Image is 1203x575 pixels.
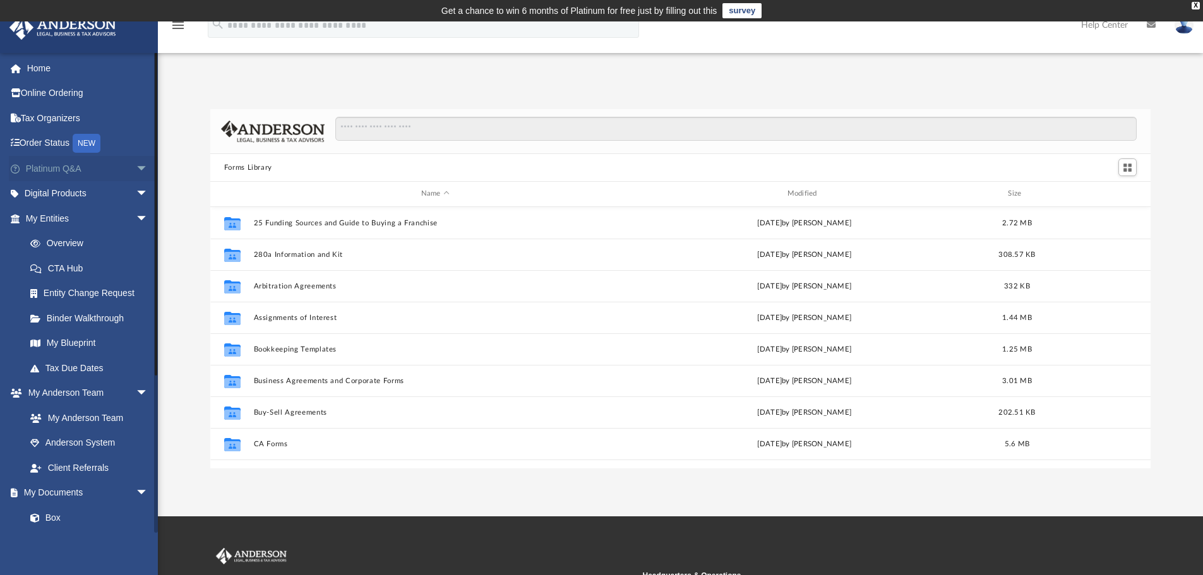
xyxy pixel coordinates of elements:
[991,188,1042,199] div: Size
[9,181,167,206] a: Digital Productsarrow_drop_down
[1002,314,1032,321] span: 1.44 MB
[1002,377,1032,384] span: 3.01 MB
[623,375,986,386] div: [DATE] by [PERSON_NAME]
[18,430,161,456] a: Anderson System
[722,3,762,18] a: survey
[1192,2,1200,9] div: close
[18,331,161,356] a: My Blueprint
[6,15,120,40] img: Anderson Advisors Platinum Portal
[623,406,986,418] div: [DATE] by [PERSON_NAME]
[18,231,167,256] a: Overview
[136,206,161,232] span: arrow_drop_down
[335,117,1137,141] input: Search files and folders
[9,56,167,81] a: Home
[216,188,248,199] div: id
[18,505,155,530] a: Box
[998,251,1035,258] span: 308.57 KB
[253,377,617,385] button: Business Agreements and Corporate Forms
[623,217,986,228] div: [DATE] by [PERSON_NAME]
[622,188,986,199] div: Modified
[1118,158,1137,176] button: Switch to Grid View
[18,355,167,381] a: Tax Due Dates
[213,548,289,564] img: Anderson Advisors Platinum Portal
[136,181,161,207] span: arrow_drop_down
[253,408,617,417] button: Buy-Sell Agreements
[18,256,167,281] a: CTA Hub
[1004,440,1029,447] span: 5.6 MB
[171,18,186,33] i: menu
[998,408,1035,415] span: 202.51 KB
[253,188,616,199] div: Name
[623,280,986,292] div: [DATE] by [PERSON_NAME]
[9,381,161,406] a: My Anderson Teamarrow_drop_down
[9,206,167,231] a: My Entitiesarrow_drop_down
[253,219,617,227] button: 25 Funding Sources and Guide to Buying a Franchise
[623,249,986,260] div: [DATE] by [PERSON_NAME]
[18,530,161,555] a: Meeting Minutes
[136,381,161,406] span: arrow_drop_down
[171,24,186,33] a: menu
[1004,282,1030,289] span: 332 KB
[210,207,1151,468] div: grid
[136,156,161,182] span: arrow_drop_down
[18,455,161,480] a: Client Referrals
[9,480,161,506] a: My Documentsarrow_drop_down
[1002,219,1032,226] span: 2.72 MB
[1002,345,1032,352] span: 1.25 MB
[253,440,617,448] button: CA Forms
[1048,188,1136,199] div: id
[9,81,167,106] a: Online Ordering
[623,312,986,323] div: [DATE] by [PERSON_NAME]
[18,405,155,430] a: My Anderson Team
[224,162,272,174] button: Forms Library
[1175,16,1194,34] img: User Pic
[73,134,100,153] div: NEW
[253,282,617,290] button: Arbitration Agreements
[253,345,617,353] button: Bookkeeping Templates
[9,131,167,157] a: Order StatusNEW
[9,156,167,181] a: Platinum Q&Aarrow_drop_down
[136,480,161,506] span: arrow_drop_down
[18,281,167,306] a: Entity Change Request
[253,251,617,259] button: 280a Information and Kit
[253,314,617,322] button: Assignments of Interest
[441,3,717,18] div: Get a chance to win 6 months of Platinum for free just by filling out this
[623,343,986,355] div: [DATE] by [PERSON_NAME]
[9,105,167,131] a: Tax Organizers
[623,438,986,449] div: [DATE] by [PERSON_NAME]
[211,17,225,31] i: search
[18,305,167,331] a: Binder Walkthrough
